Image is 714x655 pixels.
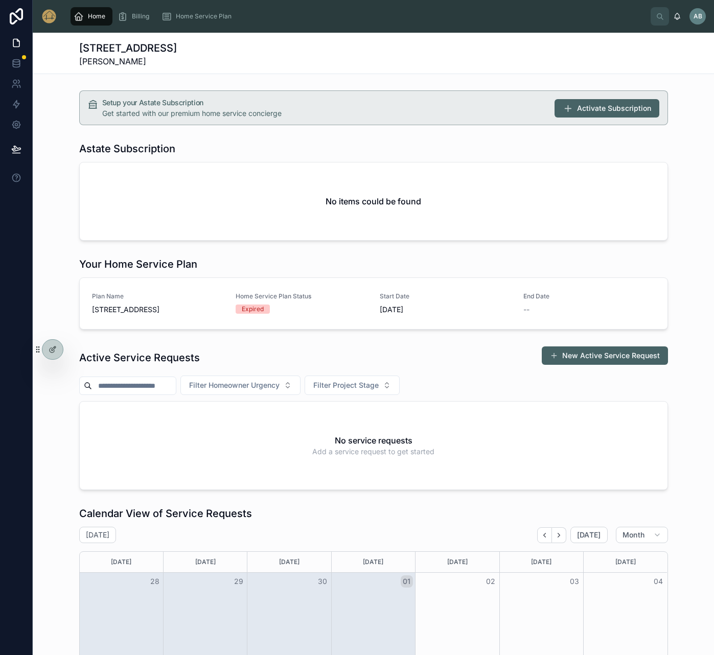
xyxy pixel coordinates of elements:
[568,575,581,588] button: 03
[585,552,665,572] div: [DATE]
[114,7,156,26] a: Billing
[65,5,651,28] div: scrollable content
[158,7,239,26] a: Home Service Plan
[71,7,112,26] a: Home
[335,434,412,447] h2: No service requests
[501,552,582,572] div: [DATE]
[79,55,177,67] span: [PERSON_NAME]
[616,527,668,543] button: Month
[316,575,329,588] button: 30
[236,292,367,300] span: Home Service Plan Status
[102,108,546,119] div: Get started with our premium home service concierge
[652,575,664,588] button: 04
[149,575,161,588] button: 28
[577,103,651,113] span: Activate Subscription
[555,99,659,118] button: Activate Subscription
[242,305,264,314] div: Expired
[79,257,197,271] h1: Your Home Service Plan
[79,41,177,55] h1: [STREET_ADDRESS]
[41,8,57,25] img: App logo
[552,527,566,543] button: Next
[523,305,529,315] span: --
[523,292,655,300] span: End Date
[92,292,224,300] span: Plan Name
[694,12,702,20] span: AB
[176,12,232,20] span: Home Service Plan
[132,12,149,20] span: Billing
[380,305,512,315] span: [DATE]
[417,552,497,572] div: [DATE]
[326,195,421,207] h2: No items could be found
[249,552,329,572] div: [DATE]
[88,12,105,20] span: Home
[401,575,413,588] button: 01
[577,530,601,540] span: [DATE]
[189,380,280,390] span: Filter Homeowner Urgency
[79,142,175,156] h1: Astate Subscription
[312,447,434,457] span: Add a service request to get started
[333,552,413,572] div: [DATE]
[485,575,497,588] button: 02
[79,506,252,521] h1: Calendar View of Service Requests
[233,575,245,588] button: 29
[570,527,608,543] button: [DATE]
[86,530,109,540] h2: [DATE]
[81,552,162,572] div: [DATE]
[102,99,546,106] h5: Setup your Astate Subscription
[79,350,200,365] h1: Active Service Requests
[623,530,645,540] span: Month
[92,305,224,315] span: [STREET_ADDRESS]
[313,380,379,390] span: Filter Project Stage
[180,376,301,395] button: Select Button
[380,292,512,300] span: Start Date
[102,109,282,118] span: Get started with our premium home service concierge
[542,346,668,365] button: New Active Service Request
[165,552,245,572] div: [DATE]
[305,376,400,395] button: Select Button
[537,527,552,543] button: Back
